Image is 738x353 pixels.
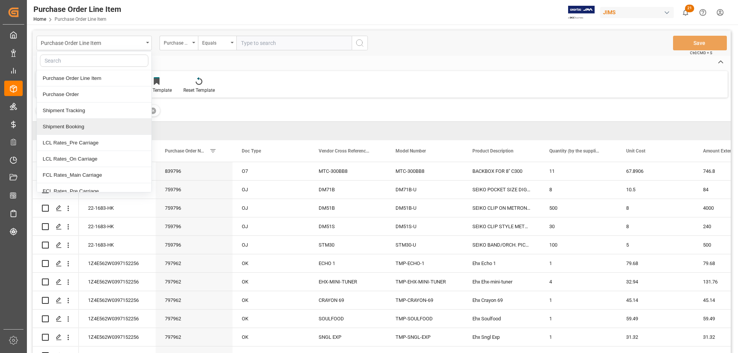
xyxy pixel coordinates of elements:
[600,7,674,18] div: JIMS
[386,328,463,346] div: TMP-SNGL-EXP
[463,217,540,235] div: SEIKO CLIP STYLE METRONOME
[233,254,309,272] div: OK
[202,38,228,46] div: Equals
[540,162,617,180] div: 11
[33,162,79,181] div: Press SPACE to select this row.
[617,310,694,328] div: 59.49
[386,273,463,291] div: TMP-EHX-MINI-TUNER
[694,4,711,21] button: Help Center
[309,162,386,180] div: MTC-300BB8
[540,328,617,346] div: 1
[141,87,172,94] div: Save Template
[33,199,79,217] div: Press SPACE to select this row.
[79,199,156,217] div: 22-1683-HK
[156,328,233,346] div: 797962
[233,217,309,235] div: OJ
[233,181,309,199] div: OJ
[41,38,143,47] div: Purchase Order Line Item
[33,291,79,310] div: Press SPACE to select this row.
[386,181,463,199] div: DM71B-U
[463,236,540,254] div: SEIKO BAND/ORCH. PICKUP
[236,36,352,50] input: Type to search
[233,162,309,180] div: O7
[540,181,617,199] div: 8
[233,328,309,346] div: OK
[37,167,151,183] div: FCL Rates_Main Carriage
[156,199,233,217] div: 759796
[183,87,215,94] div: Reset Template
[33,254,79,273] div: Press SPACE to select this row.
[156,217,233,235] div: 759796
[33,217,79,236] div: Press SPACE to select this row.
[386,291,463,309] div: TMP-CRAYON-69
[685,5,694,12] span: 21
[463,328,540,346] div: Ehx Sngl Exp
[79,217,156,235] div: 22-1683-HK
[540,199,617,217] div: 500
[309,217,386,235] div: DM51S
[319,148,370,154] span: Vendor Cross Reference Item Number
[386,217,463,235] div: DM51S-U
[617,162,694,180] div: 67.8906
[309,199,386,217] div: DM51B
[463,199,540,217] div: SEIKO CLIP ON METRONOME BLACK
[617,273,694,291] div: 32.94
[79,310,156,328] div: 1Z4E562W0397152256
[617,254,694,272] div: 79.68
[309,328,386,346] div: SNGL EXP
[37,70,151,86] div: Purchase Order Line Item
[33,17,46,22] a: Home
[233,236,309,254] div: OJ
[540,217,617,235] div: 30
[198,36,236,50] button: open menu
[463,273,540,291] div: Ehx Ehx-mini-tuner
[79,291,156,309] div: 1Z4E562W0397152256
[463,310,540,328] div: Ehx Soulfood
[463,181,540,199] div: SEIKO POCKET SIZE DIG METRO BK
[33,236,79,254] div: Press SPACE to select this row.
[156,236,233,254] div: 759796
[463,162,540,180] div: BACKBOX FOR 8" C300
[386,162,463,180] div: MTC-300BB8
[600,5,677,20] button: JIMS
[626,148,645,154] span: Unit Cost
[463,254,540,272] div: Ehx Echo 1
[677,4,694,21] button: show 21 new notifications
[33,328,79,346] div: Press SPACE to select this row.
[150,108,156,114] div: ✕
[309,236,386,254] div: STM30
[156,273,233,291] div: 797962
[33,181,79,199] div: Press SPACE to select this row.
[386,254,463,272] div: TMP-ECHO-1
[352,36,368,50] button: search button
[309,310,386,328] div: SOULFOOD
[233,273,309,291] div: OK
[33,3,121,15] div: Purchase Order Line Item
[37,135,151,151] div: LCL Rates_Pre Carriage
[309,273,386,291] div: EHX-MINI-TUNER
[79,254,156,272] div: 1Z4E562W0397152256
[540,254,617,272] div: 1
[160,36,198,50] button: open menu
[386,199,463,217] div: DM51B-U
[233,199,309,217] div: OJ
[156,162,233,180] div: 839796
[540,310,617,328] div: 1
[156,254,233,272] div: 797962
[164,38,190,46] div: Purchase Order Number
[156,291,233,309] div: 797962
[37,183,151,199] div: FCL Rates_Pre Carriage
[540,291,617,309] div: 1
[617,181,694,199] div: 10.5
[37,36,152,50] button: close menu
[309,291,386,309] div: CRAYON 69
[540,236,617,254] div: 100
[40,55,148,67] input: Search
[233,310,309,328] div: OK
[37,119,151,135] div: Shipment Booking
[617,291,694,309] div: 45.14
[165,148,206,154] span: Purchase Order Number
[549,148,601,154] span: Quantity (by the supplier)
[79,236,156,254] div: 22-1683-HK
[386,236,463,254] div: STM30-U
